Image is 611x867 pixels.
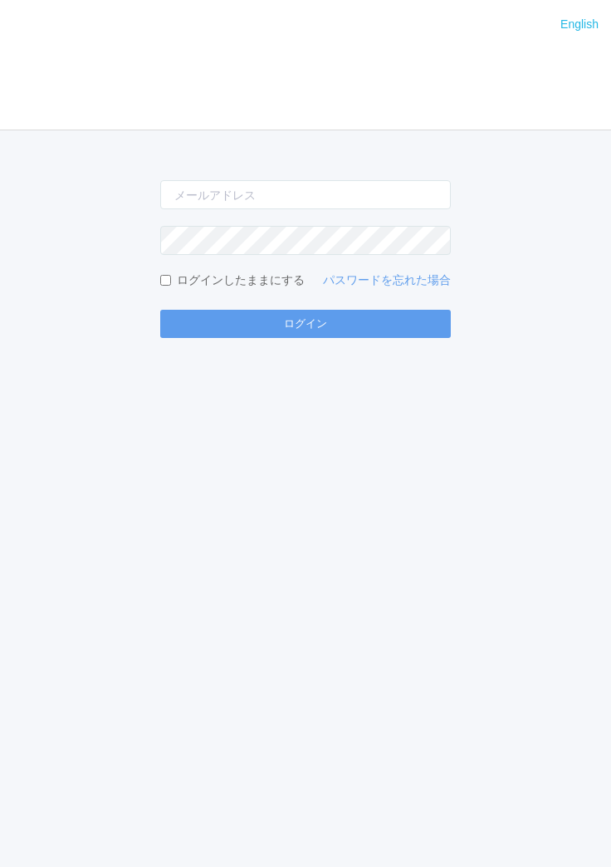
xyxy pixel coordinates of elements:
[160,275,171,286] input: ログインしたままにする
[160,272,305,289] label: ログインしたままにする
[548,7,611,42] a: English
[160,310,451,338] button: ログイン
[160,180,451,209] input: メールアドレス
[323,273,451,287] a: パスワードを忘れた場合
